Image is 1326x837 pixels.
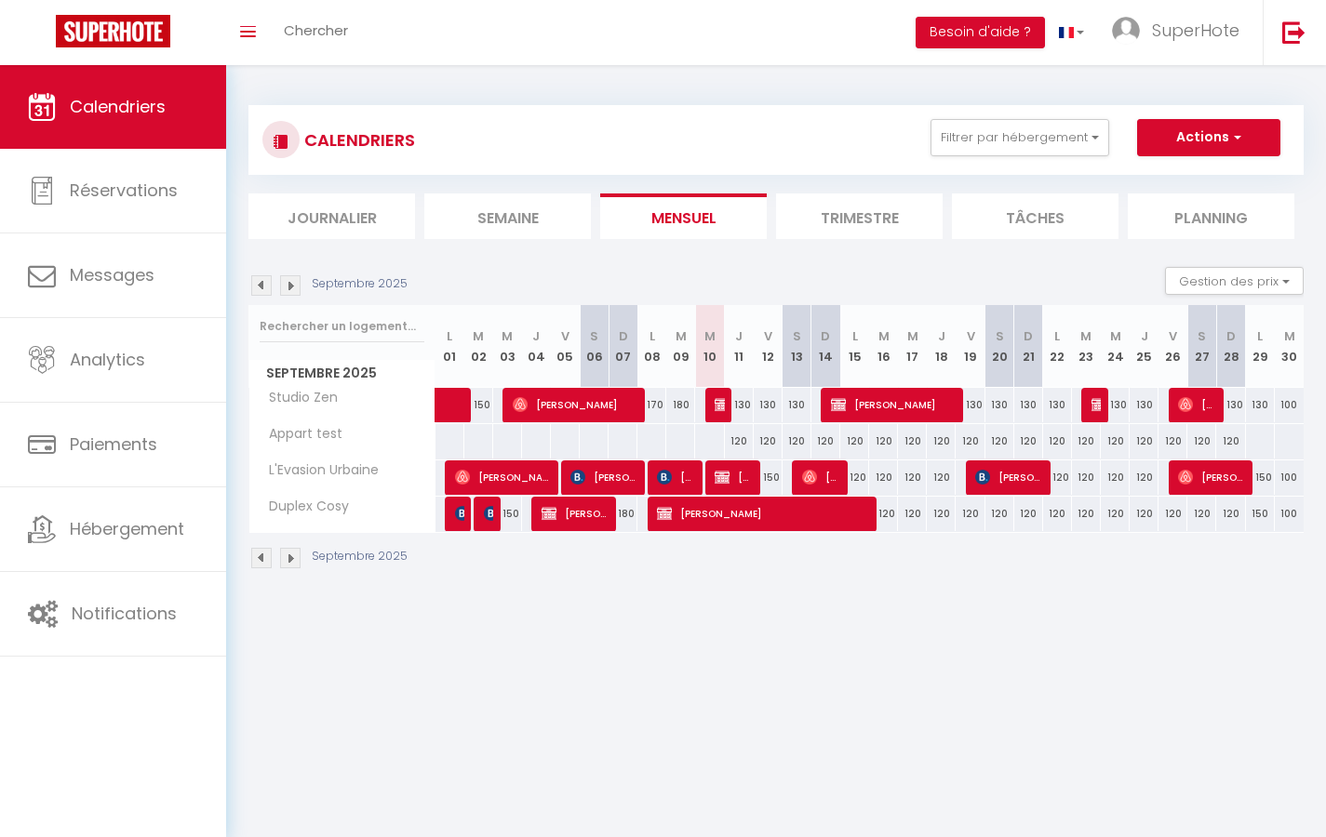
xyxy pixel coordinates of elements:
div: 120 [1072,460,1101,495]
div: 120 [869,497,898,531]
abbr: M [676,327,687,345]
div: 120 [754,424,783,458]
div: 120 [1159,424,1187,458]
th: 27 [1187,305,1216,388]
th: 11 [725,305,754,388]
span: [PERSON_NAME] [PERSON_NAME] [1092,387,1101,422]
th: 06 [580,305,609,388]
span: Patureau Léa [455,496,464,531]
th: 30 [1275,305,1304,388]
th: 25 [1130,305,1159,388]
button: Filtrer par hébergement [931,119,1109,156]
li: Trimestre [776,193,943,239]
img: ... [1112,17,1140,45]
div: 120 [956,424,984,458]
span: [PERSON_NAME] [975,459,1042,495]
th: 26 [1159,305,1187,388]
div: 100 [1275,497,1304,531]
div: 170 [637,388,666,422]
div: 180 [609,497,637,531]
abbr: V [764,327,772,345]
span: Paiements [70,432,157,456]
button: Besoin d'aide ? [916,17,1045,48]
th: 07 [609,305,637,388]
abbr: V [561,327,569,345]
img: logout [1282,20,1306,44]
button: Gestion des prix [1165,267,1304,295]
span: [PERSON_NAME] [715,459,753,495]
abbr: V [967,327,975,345]
th: 22 [1043,305,1072,388]
li: Semaine [424,193,591,239]
div: 120 [1043,497,1072,531]
div: 120 [1187,497,1216,531]
div: 120 [927,424,956,458]
span: Notifications [72,602,177,625]
div: 150 [1246,460,1275,495]
div: 120 [1072,424,1101,458]
span: Messages [70,263,154,286]
th: 15 [840,305,869,388]
abbr: J [938,327,945,345]
abbr: M [502,327,513,345]
div: 130 [1216,388,1245,422]
th: 02 [464,305,493,388]
abbr: S [996,327,1004,345]
div: 120 [898,497,927,531]
div: 150 [493,497,522,531]
div: 120 [927,460,956,495]
abbr: M [473,327,484,345]
div: 120 [869,424,898,458]
div: 120 [985,424,1014,458]
span: Calendriers [70,95,166,118]
li: Mensuel [600,193,767,239]
div: 120 [1159,497,1187,531]
div: 130 [1130,388,1159,422]
div: 120 [985,497,1014,531]
div: 120 [1072,497,1101,531]
span: [PERSON_NAME] [1178,387,1216,422]
span: [PERSON_NAME] [831,387,956,422]
li: Planning [1128,193,1294,239]
span: [PERSON_NAME] [657,459,695,495]
div: 120 [840,460,869,495]
abbr: S [1198,327,1206,345]
th: 17 [898,305,927,388]
div: 130 [1043,388,1072,422]
div: 100 [1275,460,1304,495]
th: 03 [493,305,522,388]
abbr: S [793,327,801,345]
p: Septembre 2025 [312,275,408,293]
div: 120 [956,497,984,531]
span: L'Evasion Urbaine [252,460,383,481]
span: [PERSON_NAME] [715,387,724,422]
th: 20 [985,305,1014,388]
span: [PERSON_NAME] [657,496,868,531]
th: 01 [435,305,464,388]
span: Réservations [70,179,178,202]
div: 120 [898,424,927,458]
button: Actions [1137,119,1280,156]
th: 19 [956,305,984,388]
span: [PERSON_NAME] [802,459,840,495]
th: 13 [783,305,811,388]
abbr: M [878,327,890,345]
span: [PERSON_NAME] [484,496,493,531]
abbr: S [590,327,598,345]
span: Studio Zen [252,388,342,408]
div: 120 [783,424,811,458]
th: 09 [666,305,695,388]
abbr: L [852,327,858,345]
th: 16 [869,305,898,388]
div: 120 [898,460,927,495]
abbr: M [704,327,716,345]
div: 120 [1130,424,1159,458]
abbr: L [1257,327,1263,345]
div: 120 [1101,424,1130,458]
abbr: D [821,327,830,345]
abbr: M [1080,327,1092,345]
div: 120 [725,424,754,458]
span: Appart test [252,424,347,445]
th: 04 [522,305,551,388]
div: 120 [1043,460,1072,495]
